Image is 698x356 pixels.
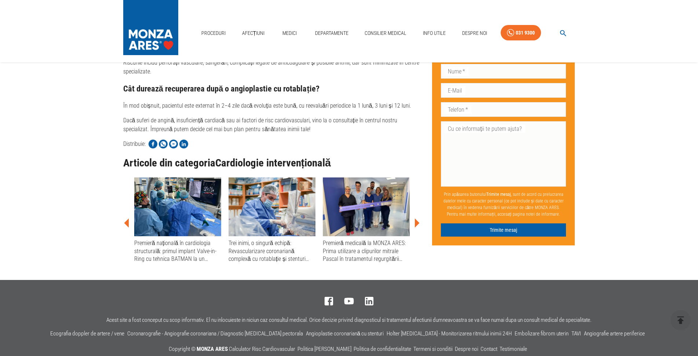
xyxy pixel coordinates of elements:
a: Consilier Medical [362,26,409,41]
div: Premieră națională în cardiologia structurală: primul implant Valve-in-Ring cu tehnica BATMAN la ... [134,239,221,263]
div: 031 9300 [516,28,535,37]
a: Coronarografie - Angiografie coronariana / Diagnostic [MEDICAL_DATA] pectorala [127,330,303,337]
div: Premieră medicală la MONZA ARES: Prima utilizare a clipurilor mitrale Pascal în tratamentul regur... [323,239,410,263]
a: Premieră națională în cardiologia structurală: primul implant Valve-in-Ring cu tehnica BATMAN la ... [134,177,221,263]
b: Trimite mesaj [486,192,511,197]
img: Premieră medicală la MONZA ARES: Prima utilizare a clipurilor mitrale Pascal în tratamentul regur... [323,177,410,236]
a: TAVI [571,330,581,337]
a: Proceduri [198,26,229,41]
img: Premieră națională în cardiologia structurală: primul implant Valve-in-Ring cu tehnica BATMAN la ... [134,177,221,236]
p: Riscurile includ perforații vasculare, sângerări, complicații legate de anticoagulare și posibile... [123,58,421,76]
p: Dacă suferi de angină, insuficiență cardiacă sau ai factori de risc cardiovasculari, vino la o co... [123,116,421,134]
a: Angiografie artere periferice [584,330,645,337]
div: Trei inimi, o singură echipă: Revascularizare coronariană complexă cu rotablație și stenturi mult... [229,239,315,263]
p: Distribuie: [123,140,146,148]
a: Trei inimi, o singură echipă: Revascularizare coronariană complexă cu rotablație și stenturi mult... [229,177,315,263]
a: Ecografia doppler de artere / vene [50,330,124,337]
a: Calculator Risc Cardiovascular [229,346,295,352]
a: Despre noi [455,346,478,352]
a: Embolizare fibrom uterin [515,330,569,337]
h3: Articole din categoria Cardiologie intervențională [123,157,421,169]
button: delete [670,310,691,330]
a: Premieră medicală la MONZA ARES: Prima utilizare a clipurilor mitrale Pascal în tratamentul regur... [323,177,410,263]
a: Medici [278,26,302,41]
p: Copyright © [169,345,529,354]
span: MONZA ARES [197,346,228,352]
img: Share on LinkedIn [179,140,188,148]
a: Termeni si conditii [413,346,453,352]
a: Despre Noi [459,26,490,41]
a: Contact [480,346,497,352]
a: Politica de confidentialitate [354,346,411,352]
a: Politica [PERSON_NAME] [297,346,351,352]
a: Testimoniale [500,346,527,352]
a: Info Utile [420,26,449,41]
a: 031 9300 [501,25,541,41]
img: Share on Facebook Messenger [169,140,178,148]
p: Acest site a fost conceput cu scop informativ. El nu inlocuieste in niciun caz consultul medical.... [106,317,592,323]
a: Angioplastie coronariană cu stenturi [306,330,384,337]
img: Share on Facebook [149,140,157,148]
button: Trimite mesaj [441,223,566,237]
p: În mod obișnuit, pacientul este externat în 2–4 zile dacă evoluția este bună, cu reevaluări perio... [123,101,421,110]
a: Holter [MEDICAL_DATA] - Monitorizarea ritmului inimii 24H [387,330,512,337]
img: Trei inimi, o singură echipă: Revascularizare coronariană complexă cu rotablație și stenturi mult... [229,177,315,236]
img: Share on WhatsApp [159,140,168,148]
a: Departamente [312,26,351,41]
p: Prin apăsarea butonului , sunt de acord cu prelucrarea datelor mele cu caracter personal (ce pot ... [441,188,566,220]
a: Afecțiuni [239,26,268,41]
h3: Cât durează recuperarea după o angioplastie cu rotablație? [123,84,421,93]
